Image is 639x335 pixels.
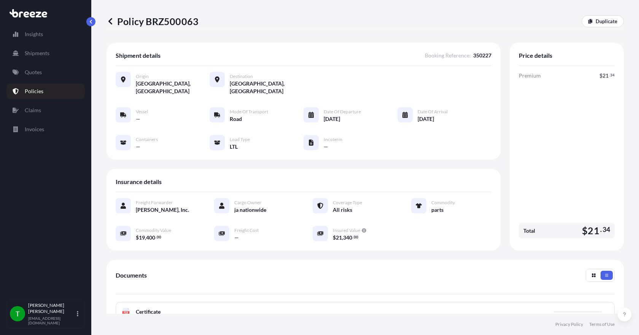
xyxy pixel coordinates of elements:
[602,73,609,78] span: 21
[523,227,535,235] span: Total
[324,143,328,151] span: —
[600,227,602,232] span: .
[116,178,162,186] span: Insurance details
[25,30,43,38] p: Insights
[354,236,358,238] span: 00
[610,74,615,76] span: 34
[136,137,158,143] span: Containers
[418,115,434,123] span: [DATE]
[25,87,43,95] p: Policies
[519,72,541,79] span: Premium
[6,46,85,61] a: Shipments
[230,73,253,79] span: Destination
[333,206,352,214] span: All risks
[582,15,624,27] a: Duplicate
[16,310,20,318] span: T
[25,68,42,76] p: Quotes
[589,321,615,327] a: Terms of Use
[333,227,360,233] span: Insured Value
[230,109,268,115] span: Mode of Transport
[25,106,41,114] p: Claims
[230,115,242,123] span: Road
[136,206,189,214] span: [PERSON_NAME], Inc.
[116,52,161,59] span: Shipment details
[156,236,156,238] span: .
[6,122,85,137] a: Invoices
[106,15,199,27] p: Policy BRZ500063
[136,73,149,79] span: Origin
[136,235,139,240] span: $
[28,302,75,314] p: [PERSON_NAME] [PERSON_NAME]
[25,125,44,133] p: Invoices
[333,235,336,240] span: $
[230,143,238,151] span: LTL
[425,52,471,59] span: Booking Reference :
[136,308,161,316] span: Certificate
[157,236,161,238] span: 00
[136,227,171,233] span: Commodity Value
[599,73,602,78] span: $
[473,52,491,59] span: 350227
[25,49,49,57] p: Shipments
[230,137,250,143] span: Load Type
[234,234,239,241] span: —
[324,115,340,123] span: [DATE]
[324,109,361,115] span: Date of Departure
[431,206,443,214] span: parts
[234,206,266,214] span: ja nationwide
[230,80,304,95] span: [GEOGRAPHIC_DATA], [GEOGRAPHIC_DATA]
[342,235,343,240] span: ,
[588,226,599,235] span: 21
[353,236,353,238] span: .
[519,52,552,59] span: Price details
[431,200,455,206] span: Commodity
[234,200,261,206] span: Cargo Owner
[136,143,140,151] span: —
[336,235,342,240] span: 21
[136,115,140,123] span: —
[234,227,259,233] span: Freight Cost
[116,271,147,279] span: Documents
[343,235,352,240] span: 340
[418,109,448,115] span: Date of Arrival
[602,227,610,232] span: 34
[324,137,342,143] span: Incoterm
[136,200,173,206] span: Freight Forwarder
[139,235,145,240] span: 19
[6,27,85,42] a: Insights
[6,103,85,118] a: Claims
[582,226,588,235] span: $
[145,235,146,240] span: ,
[124,311,129,314] text: PDF
[6,84,85,99] a: Policies
[596,17,617,25] p: Duplicate
[136,109,148,115] span: Vessel
[146,235,155,240] span: 400
[333,200,362,206] span: Coverage Type
[28,316,75,325] p: [EMAIL_ADDRESS][DOMAIN_NAME]
[555,321,583,327] a: Privacy Policy
[136,80,210,95] span: [GEOGRAPHIC_DATA], [GEOGRAPHIC_DATA]
[6,65,85,80] a: Quotes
